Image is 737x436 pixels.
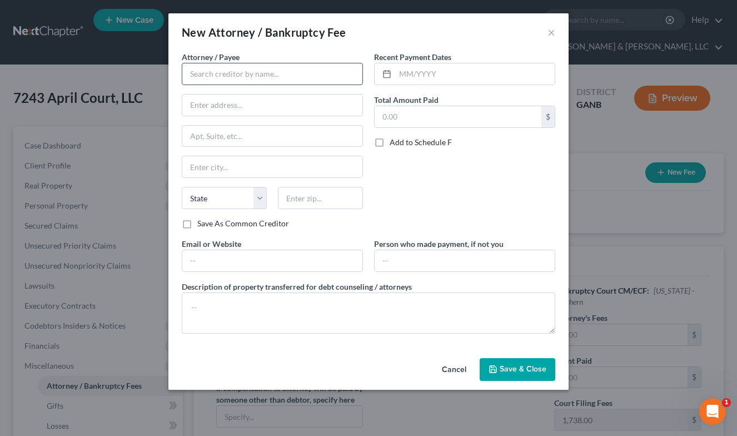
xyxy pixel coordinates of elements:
[182,126,362,147] input: Apt, Suite, etc...
[182,238,241,250] label: Email or Website
[182,52,240,62] span: Attorney / Payee
[375,250,555,271] input: --
[374,94,439,106] label: Total Amount Paid
[433,359,475,381] button: Cancel
[182,26,206,39] span: New
[208,26,346,39] span: Attorney / Bankruptcy Fee
[699,398,726,425] iframe: Intercom live chat
[374,238,504,250] label: Person who made payment, if not you
[500,365,546,374] span: Save & Close
[182,156,362,177] input: Enter city...
[374,51,451,63] label: Recent Payment Dates
[722,398,731,407] span: 1
[480,358,555,381] button: Save & Close
[375,106,541,127] input: 0.00
[547,26,555,39] button: ×
[390,137,452,148] label: Add to Schedule F
[182,95,362,116] input: Enter address...
[182,281,412,293] label: Description of property transferred for debt counseling / attorneys
[182,63,363,85] input: Search creditor by name...
[197,218,289,229] label: Save As Common Creditor
[541,106,555,127] div: $
[395,63,555,85] input: MM/YYYY
[278,187,363,209] input: Enter zip...
[182,250,362,271] input: --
